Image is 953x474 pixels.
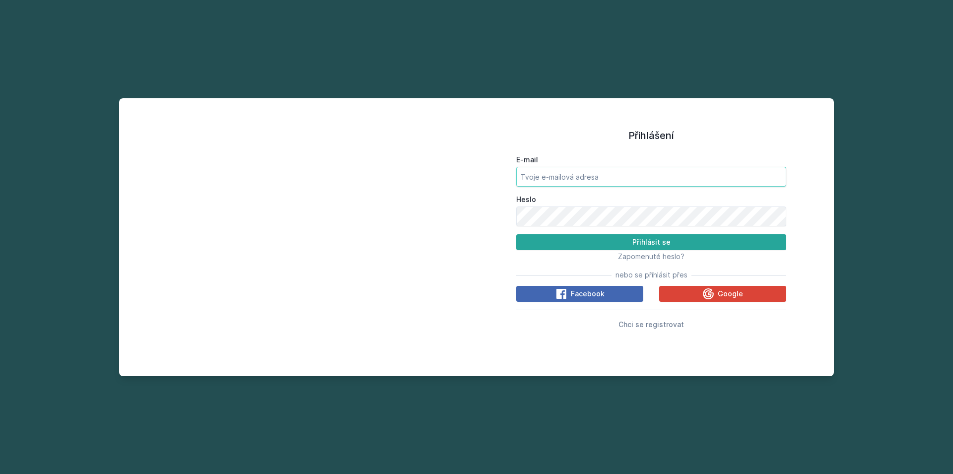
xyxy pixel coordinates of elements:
span: Facebook [571,289,605,299]
span: nebo se přihlásit přes [615,270,687,280]
input: Tvoje e-mailová adresa [516,167,786,187]
button: Facebook [516,286,643,302]
span: Zapomenuté heslo? [618,252,684,261]
label: Heslo [516,195,786,204]
button: Přihlásit se [516,234,786,250]
label: E-mail [516,155,786,165]
button: Chci se registrovat [618,318,684,330]
h1: Přihlášení [516,128,786,143]
span: Chci se registrovat [618,320,684,329]
button: Google [659,286,786,302]
span: Google [718,289,743,299]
